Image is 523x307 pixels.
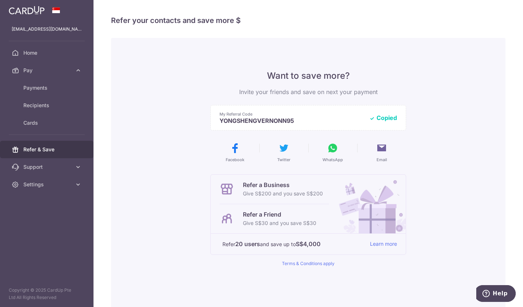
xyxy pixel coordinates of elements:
h4: Refer your contacts and save more $ [111,15,505,26]
span: Recipients [23,102,72,109]
p: Give S$200 and you save S$200 [243,189,323,198]
a: Learn more [370,240,397,249]
span: Twitter [277,157,290,163]
span: Cards [23,119,72,127]
p: Refer a Business [243,180,323,189]
button: WhatsApp [311,142,354,163]
span: Facebook [226,157,244,163]
span: Home [23,49,72,57]
p: Want to save more? [210,70,406,82]
iframe: Opens a widget where you can find more information [476,285,516,303]
span: Refer & Save [23,146,72,153]
p: My Referral Code [219,111,363,117]
a: Terms & Conditions apply [282,261,335,266]
span: Pay [23,67,72,74]
button: Facebook [213,142,256,163]
p: YONGSHENGVERNONN95 [219,117,363,124]
span: Payments [23,84,72,92]
span: Settings [23,181,72,188]
p: Refer a Friend [243,210,316,219]
p: [EMAIL_ADDRESS][DOMAIN_NAME] [12,26,82,33]
span: WhatsApp [322,157,343,163]
strong: 20 users [235,240,260,248]
span: Support [23,163,72,171]
strong: S$4,000 [296,240,321,248]
span: Email [377,157,387,163]
button: Twitter [262,142,305,163]
button: Email [360,142,403,163]
p: Give S$30 and you save S$30 [243,219,316,228]
img: CardUp [9,6,45,15]
img: Refer [332,175,406,233]
button: Copied [369,114,397,121]
span: Help [16,5,31,12]
p: Refer and save up to [222,240,364,249]
p: Invite your friends and save on next your payment [210,88,406,96]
